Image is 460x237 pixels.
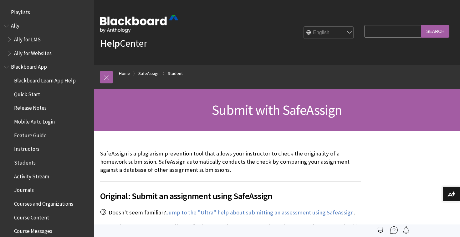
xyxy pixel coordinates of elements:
[119,70,130,77] a: Home
[377,226,384,234] img: Print
[14,103,47,111] span: Release Notes
[4,21,90,59] nav: Book outline for Anthology Ally Help
[14,89,40,97] span: Quick Start
[14,185,34,193] span: Journals
[100,189,361,203] span: Original: Submit an assignment using SafeAssign
[421,25,449,37] input: Search
[14,157,36,166] span: Students
[304,27,354,39] select: Site Language Selector
[11,62,47,70] span: Blackboard App
[100,150,361,174] p: SafeAssign is a plagiarism prevention tool that allows your instructor to check the originality o...
[11,21,19,29] span: Ally
[166,209,354,216] a: Jump to the "Ultra" help about submitting an assessment using SafeAssign
[14,212,49,221] span: Course Content
[100,208,361,217] p: Doesn't seem familiar? .
[100,37,120,50] strong: Help
[4,7,90,18] nav: Book outline for Playlists
[100,37,147,50] a: HelpCenter
[14,116,55,125] span: Mobile Auto Login
[14,34,41,43] span: Ally for LMS
[14,48,52,56] span: Ally for Websites
[14,198,73,207] span: Courses and Organizations
[390,226,398,234] img: More help
[14,226,52,234] span: Course Messages
[100,15,178,33] img: Blackboard by Anthology
[11,7,30,15] span: Playlists
[14,130,47,139] span: Feature Guide
[168,70,183,77] a: Student
[14,171,49,180] span: Activity Stream
[212,101,342,118] span: Submit with SafeAssign
[14,144,39,152] span: Instructors
[138,70,160,77] a: SafeAssign
[100,223,361,237] p: SafeAssign can only process files smaller than 10MB. If your submission is larger than 10MB, Safe...
[402,226,410,234] img: Follow this page
[14,75,76,84] span: Blackboard Learn App Help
